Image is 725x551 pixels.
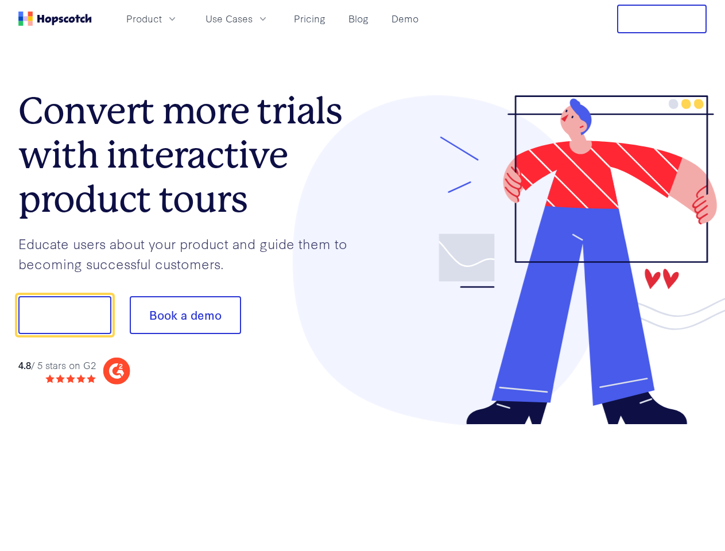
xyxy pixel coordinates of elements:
p: Educate users about your product and guide them to becoming successful customers. [18,234,363,273]
button: Show me! [18,296,111,334]
button: Product [119,9,185,28]
h1: Convert more trials with interactive product tours [18,89,363,221]
button: Free Trial [617,5,707,33]
button: Book a demo [130,296,241,334]
a: Pricing [289,9,330,28]
span: Product [126,11,162,26]
a: Home [18,11,92,26]
strong: 4.8 [18,358,31,371]
a: Demo [387,9,423,28]
a: Blog [344,9,373,28]
button: Use Cases [199,9,276,28]
div: / 5 stars on G2 [18,358,96,372]
span: Use Cases [206,11,253,26]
